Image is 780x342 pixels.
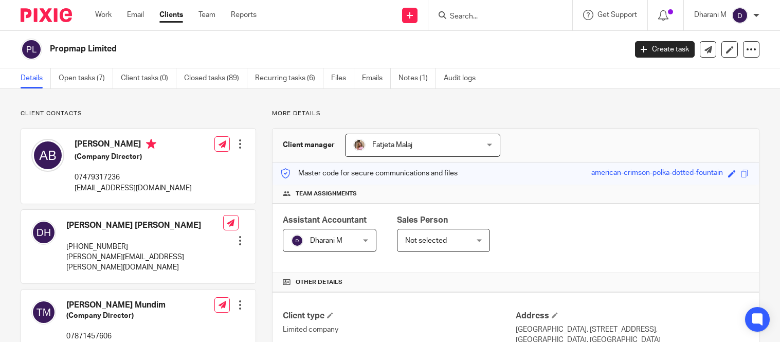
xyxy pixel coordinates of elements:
[66,311,184,321] h5: (Company Director)
[75,139,192,152] h4: [PERSON_NAME]
[66,242,223,252] p: [PHONE_NUMBER]‬
[405,237,447,244] span: Not selected
[31,139,64,172] img: svg%3E
[694,10,727,20] p: Dharani M
[31,220,56,245] img: svg%3E
[280,168,458,178] p: Master code for secure communications and files
[397,216,448,224] span: Sales Person
[75,183,192,193] p: [EMAIL_ADDRESS][DOMAIN_NAME]
[635,41,695,58] a: Create task
[283,216,367,224] span: Assistant Accountant
[95,10,112,20] a: Work
[66,220,223,231] h4: [PERSON_NAME] [PERSON_NAME]
[516,325,749,335] p: [GEOGRAPHIC_DATA], [STREET_ADDRESS],
[398,68,436,88] a: Notes (1)
[283,311,516,321] h4: Client type
[231,10,257,20] a: Reports
[449,12,541,22] input: Search
[121,68,176,88] a: Client tasks (0)
[372,141,412,149] span: Fatjeta Malaj
[296,278,342,286] span: Other details
[66,252,223,273] p: [PERSON_NAME][EMAIL_ADDRESS][PERSON_NAME][DOMAIN_NAME]
[21,110,256,118] p: Client contacts
[283,325,516,335] p: Limited company
[59,68,113,88] a: Open tasks (7)
[732,7,748,24] img: svg%3E
[66,300,184,311] h4: [PERSON_NAME] Mundim
[66,331,184,341] p: 07871457606
[75,152,192,162] h5: (Company Director)
[146,139,156,149] i: Primary
[353,139,366,151] img: MicrosoftTeams-image%20(5).png
[184,68,247,88] a: Closed tasks (89)
[296,190,357,198] span: Team assignments
[21,8,72,22] img: Pixie
[50,44,505,55] h2: Propmap Limited
[21,68,51,88] a: Details
[198,10,215,20] a: Team
[362,68,391,88] a: Emails
[331,68,354,88] a: Files
[127,10,144,20] a: Email
[283,140,335,150] h3: Client manager
[444,68,483,88] a: Audit logs
[597,11,637,19] span: Get Support
[255,68,323,88] a: Recurring tasks (6)
[516,311,749,321] h4: Address
[21,39,42,60] img: svg%3E
[75,172,192,183] p: 07479317236
[159,10,183,20] a: Clients
[272,110,759,118] p: More details
[31,300,56,325] img: svg%3E
[291,235,303,247] img: svg%3E
[310,237,342,244] span: Dharani M
[591,168,723,179] div: american-crimson-polka-dotted-fountain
